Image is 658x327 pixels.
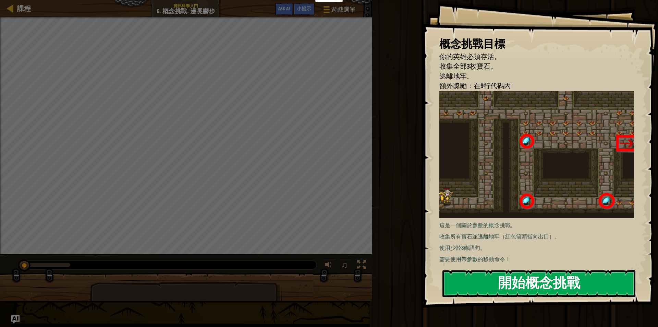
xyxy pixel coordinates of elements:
span: 小提示 [297,5,311,12]
p: 需要使用帶參數的移動命令！ [439,255,639,263]
button: 調整音量 [322,259,336,273]
li: 逃離地牢。 [431,71,632,81]
span: 收集全部3枚寶石。 [439,61,497,71]
p: 使用少於8條語句。 [439,244,639,252]
button: 遊戲選單 [318,3,360,19]
span: 你的英雄必須存活。 [439,52,501,61]
span: 額外獎勵：在9行代碼內 [439,81,511,90]
span: 逃離地牢。 [439,71,474,81]
p: 這是一個關於參數的概念挑戰。 [439,221,639,229]
span: ♫ [341,260,348,270]
span: 課程 [17,4,31,13]
li: 收集全部3枚寶石。 [431,61,632,71]
a: 課程 [14,4,31,13]
button: Ask AI [275,3,293,15]
button: 開始概念挑戰 [442,270,635,297]
li: 額外獎勵：在9行代碼內 [431,81,632,91]
p: 收集所有寶石並逃離地牢（紅色箭頭指向出口）。 [439,233,639,241]
span: Ask AI [278,5,290,12]
li: 你的英雄必須存活。 [431,52,632,62]
button: ♫ [340,259,351,273]
span: 遊戲選單 [331,5,356,14]
button: 切換全螢幕 [355,259,368,273]
div: 概念挑戰目標 [439,36,634,52]
img: Asses2 [439,91,639,218]
button: Ask AI [11,315,20,324]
